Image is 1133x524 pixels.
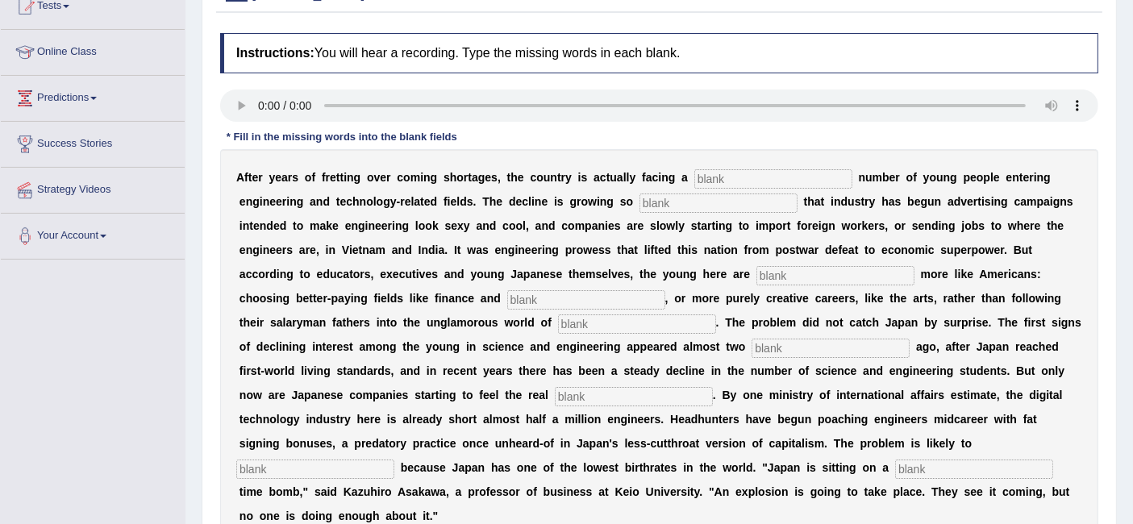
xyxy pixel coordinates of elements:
[281,171,288,184] b: a
[383,195,390,208] b: g
[347,171,354,184] b: n
[1067,195,1073,208] b: s
[468,171,472,184] b: t
[558,314,716,334] input: blank
[561,171,565,184] b: r
[293,219,297,232] b: t
[614,219,621,232] b: s
[243,219,250,232] b: n
[639,193,798,213] input: blank
[464,171,468,184] b: r
[577,195,581,208] b: r
[1019,171,1023,184] b: t
[935,195,942,208] b: n
[848,195,855,208] b: u
[970,171,977,184] b: e
[292,171,298,184] b: s
[444,171,450,184] b: s
[1037,195,1044,208] b: p
[467,195,473,208] b: s
[253,219,260,232] b: e
[316,195,323,208] b: n
[280,219,287,232] b: d
[715,219,719,232] b: i
[642,171,646,184] b: f
[627,219,633,232] b: a
[498,171,501,184] b: ,
[263,195,270,208] b: n
[530,171,536,184] b: c
[456,171,464,184] b: o
[943,171,951,184] b: n
[369,219,376,232] b: n
[906,171,914,184] b: o
[236,460,394,479] input: blank
[346,195,352,208] b: c
[1043,171,1051,184] b: g
[464,219,470,232] b: y
[1006,171,1013,184] b: e
[831,195,834,208] b: i
[581,195,589,208] b: o
[914,195,921,208] b: e
[769,219,776,232] b: p
[516,219,523,232] b: o
[420,195,424,208] b: t
[895,460,1053,479] input: blank
[374,171,381,184] b: v
[282,195,286,208] b: r
[510,171,518,184] b: h
[557,171,561,184] b: t
[598,219,606,232] b: n
[585,219,592,232] b: p
[266,219,273,232] b: d
[712,219,716,232] b: t
[990,171,993,184] b: l
[985,195,991,208] b: s
[923,171,930,184] b: y
[570,195,577,208] b: g
[865,171,873,184] b: u
[544,171,551,184] b: u
[310,219,319,232] b: m
[605,219,608,232] b: i
[535,195,542,208] b: n
[821,195,825,208] b: t
[557,195,564,208] b: s
[841,195,848,208] b: d
[783,219,787,232] b: r
[541,195,548,208] b: e
[873,171,882,184] b: m
[375,219,381,232] b: e
[491,171,498,184] b: s
[1034,171,1037,184] b: i
[660,219,667,232] b: o
[719,219,726,232] b: n
[859,171,866,184] b: n
[857,219,861,232] b: r
[819,219,822,232] b: i
[482,195,489,208] b: T
[650,219,656,232] b: s
[531,195,535,208] b: i
[541,219,548,232] b: n
[381,219,388,232] b: e
[801,219,808,232] b: o
[756,266,914,285] input: blank
[289,195,297,208] b: n
[807,195,814,208] b: h
[739,219,743,232] b: t
[1023,171,1030,184] b: e
[536,171,544,184] b: o
[701,219,707,232] b: a
[981,195,985,208] b: i
[913,171,917,184] b: f
[575,219,585,232] b: m
[1,168,185,208] a: Strategy Videos
[895,171,899,184] b: r
[252,171,258,184] b: e
[425,219,432,232] b: o
[450,171,457,184] b: h
[973,195,977,208] b: r
[330,171,336,184] b: e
